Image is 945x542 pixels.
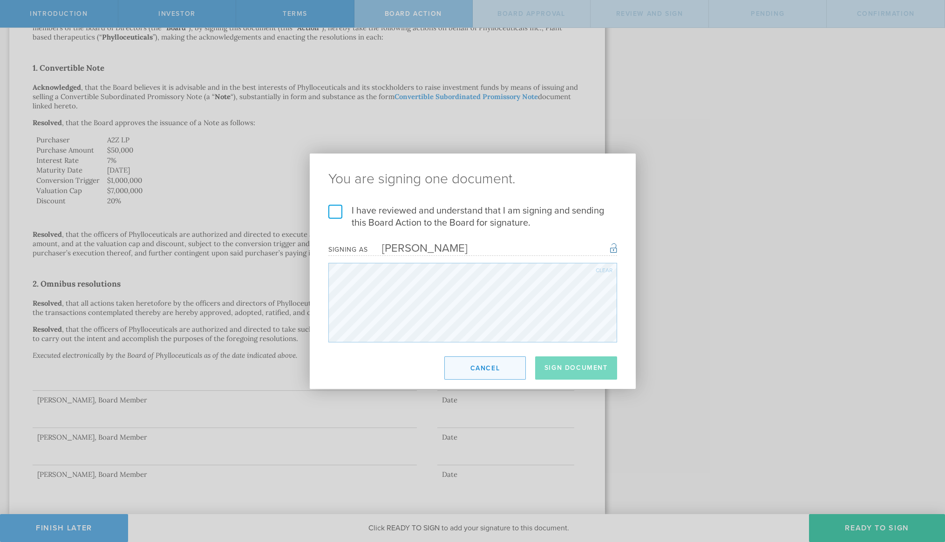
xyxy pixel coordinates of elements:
div: Signing as [328,246,368,254]
button: Cancel [444,356,526,380]
label: I have reviewed and understand that I am signing and sending this Board Action to the Board for s... [328,205,617,229]
ng-pluralize: You are signing one document. [328,172,617,186]
button: Sign Document [535,356,617,380]
div: [PERSON_NAME] [368,241,468,255]
iframe: Chat Widget [898,469,945,514]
